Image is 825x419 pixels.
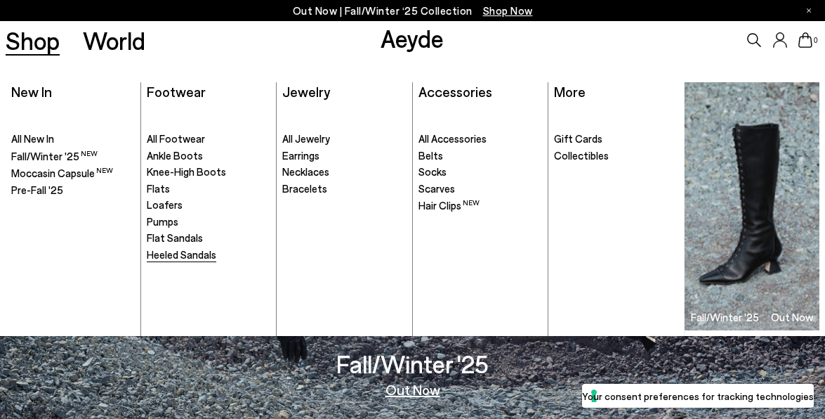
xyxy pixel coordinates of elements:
[418,132,487,145] span: All Accessories
[282,132,330,145] span: All Jewelry
[554,149,678,163] a: Collectibles
[147,149,203,162] span: Ankle Boots
[147,165,270,179] a: Knee-High Boots
[147,182,270,196] a: Flats
[147,132,205,145] span: All Footwear
[418,199,480,212] span: Hair Clips
[147,182,170,195] span: Flats
[11,183,63,196] span: Pre-Fall '25
[418,165,542,179] a: Socks
[685,82,819,331] a: Fall/Winter '25 Out Now
[147,198,270,212] a: Loafers
[6,28,60,53] a: Shop
[418,83,492,100] a: Accessories
[147,83,206,100] a: Footwear
[418,149,542,163] a: Belts
[282,182,406,196] a: Bracelets
[282,182,327,195] span: Bracelets
[582,389,814,404] label: Your consent preferences for tracking technologies
[483,4,533,17] span: Navigate to /collections/new-in
[282,132,406,146] a: All Jewelry
[11,83,52,100] a: New In
[418,182,455,195] span: Scarves
[418,198,542,213] a: Hair Clips
[11,149,135,164] a: Fall/Winter '25
[147,248,270,262] a: Heeled Sandals
[418,165,447,178] span: Socks
[771,312,813,323] h3: Out Now
[11,183,135,198] a: Pre-Fall '25
[147,132,270,146] a: All Footwear
[83,28,145,53] a: World
[147,248,216,261] span: Heeled Sandals
[812,37,819,44] span: 0
[293,2,533,20] p: Out Now | Fall/Winter ‘25 Collection
[11,166,135,181] a: Moccasin Capsule
[798,32,812,48] a: 0
[11,132,54,145] span: All New In
[282,149,319,162] span: Earrings
[554,132,602,145] span: Gift Cards
[418,149,443,162] span: Belts
[385,382,440,397] a: Out Now
[147,198,183,211] span: Loafers
[147,149,270,163] a: Ankle Boots
[147,231,203,244] span: Flat Sandals
[147,215,178,228] span: Pumps
[418,182,542,196] a: Scarves
[147,215,270,229] a: Pumps
[685,82,819,331] img: Group_1295_900x.jpg
[11,150,98,162] span: Fall/Winter '25
[691,312,759,323] h3: Fall/Winter '25
[282,165,406,179] a: Necklaces
[11,132,135,146] a: All New In
[554,132,678,146] a: Gift Cards
[381,23,444,53] a: Aeyde
[282,165,329,178] span: Necklaces
[554,149,609,162] span: Collectibles
[582,384,814,408] button: Your consent preferences for tracking technologies
[554,83,586,100] a: More
[11,167,113,179] span: Moccasin Capsule
[147,231,270,245] a: Flat Sandals
[336,352,489,376] h3: Fall/Winter '25
[282,149,406,163] a: Earrings
[282,83,330,100] a: Jewelry
[418,132,542,146] a: All Accessories
[147,165,226,178] span: Knee-High Boots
